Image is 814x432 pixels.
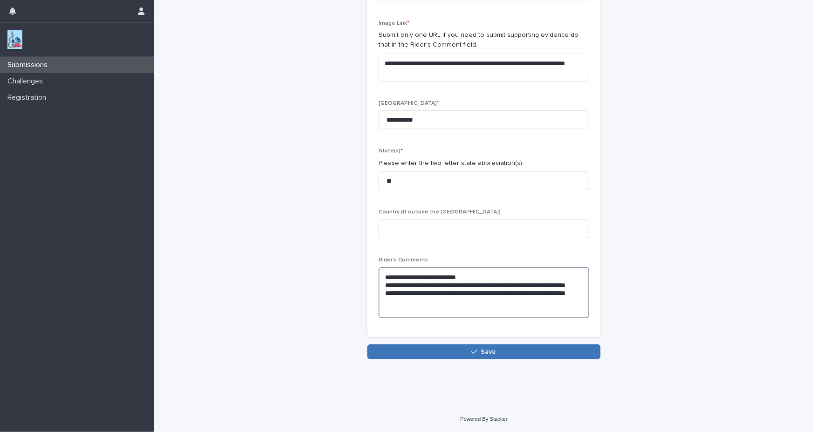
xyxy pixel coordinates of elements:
img: jxsLJbdS1eYBI7rVAS4p [7,30,22,49]
span: [GEOGRAPHIC_DATA] [379,101,439,106]
p: Registration [4,93,54,102]
button: Save [367,344,600,359]
p: Submit only one URL if you need to submit supporting evidence do that in the Rider's Comment field. [379,30,589,50]
span: State(s) [379,148,403,154]
p: Submissions [4,61,55,69]
p: Challenges [4,77,50,86]
span: Rider's Comments [379,257,428,263]
p: Please enter the two letter state abbreviation(s). [379,158,589,168]
span: Image Link [379,21,409,26]
a: Powered By Stacker [460,416,507,422]
span: Save [481,349,497,355]
span: Country (If outside the [GEOGRAPHIC_DATA]) [379,209,501,215]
